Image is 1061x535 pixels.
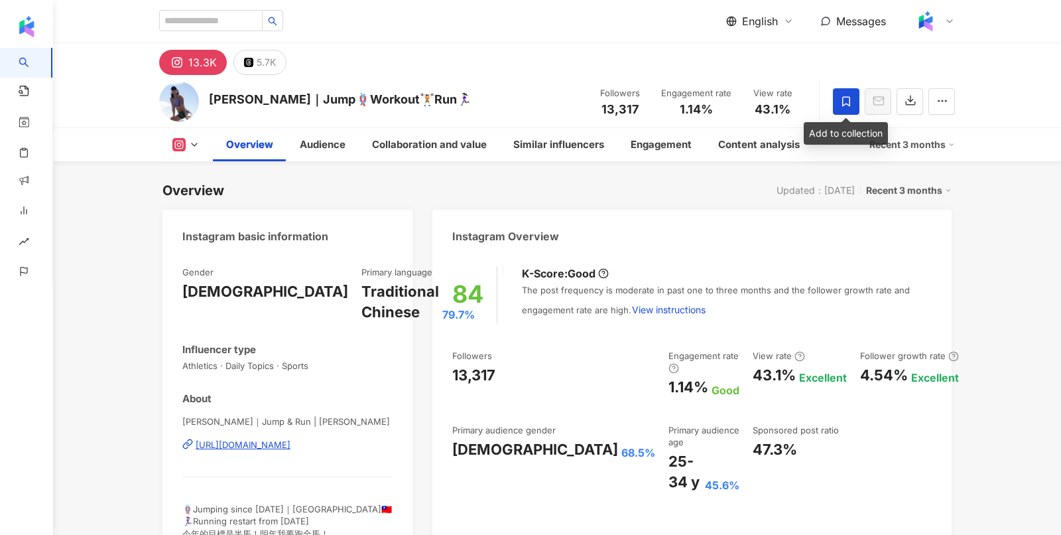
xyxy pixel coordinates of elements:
div: 45.6% [705,478,739,493]
div: 13.3K [188,53,217,72]
a: search [19,48,66,79]
span: 79.7% [442,307,475,322]
div: Engagement rate [661,87,731,100]
div: Overview [162,181,224,200]
div: 4.54% [860,365,908,386]
button: View instructions [631,297,706,323]
div: Updated：[DATE] [777,185,855,196]
div: Instagram basic information [182,229,328,244]
img: logo icon [16,16,37,37]
div: 47.3% [753,439,797,460]
img: Kolr%20app%20icon%20%281%29.png [913,9,938,34]
span: 13,317 [601,102,639,116]
div: View rate [747,87,798,100]
div: K-Score : [522,266,609,281]
div: Good [568,266,595,281]
div: Sponsored post ratio [753,424,839,436]
span: View instructions [632,305,706,315]
span: search [268,17,277,26]
div: 68.5% [621,445,655,460]
div: 25-34 y [668,451,702,493]
div: [DEMOGRAPHIC_DATA] [452,439,618,460]
div: Collaboration and value [372,137,487,153]
div: The post frequency is moderate in past one to three months and the follower growth rate and engag... [522,284,932,323]
span: Athletics · Daily Topics · Sports [182,360,393,372]
div: 13,317 [452,365,495,386]
div: [URL][DOMAIN_NAME] [196,439,290,451]
div: Engagement [631,137,692,153]
div: Primary audience age [668,424,739,448]
div: [DEMOGRAPHIC_DATA] [182,281,348,302]
div: Primary language [361,266,432,278]
div: Traditional Chinese [361,281,439,323]
div: Good [712,383,739,398]
div: 1.14% [668,377,708,398]
span: rise [19,228,29,258]
div: [PERSON_NAME]｜Jump🪢Workout🏋🏻Run🏃🏻‍♀️ [209,91,471,108]
div: Excellent [911,370,959,385]
div: Follower growth rate [860,350,959,362]
div: Influencer type [182,343,256,356]
div: Primary audience gender [452,424,556,436]
button: 5.7K [233,50,286,75]
span: 43.1% [755,103,790,116]
div: Gender [182,266,214,278]
div: Instagram Overview [452,229,559,244]
div: View rate [753,350,805,362]
div: Overview [226,137,273,153]
div: 5.7K [257,53,276,72]
div: Recent 3 months [866,182,952,199]
div: Followers [595,87,645,100]
span: Messages [836,15,886,28]
button: 13.3K [159,50,227,75]
div: Recent 3 months [869,134,955,155]
div: Content analysis [718,137,800,153]
span: [PERSON_NAME]｜Jump & Run | [PERSON_NAME] [182,416,393,427]
div: Audience [300,137,345,153]
span: 1.14% [680,103,713,116]
a: [URL][DOMAIN_NAME] [182,439,393,451]
div: Excellent [799,370,847,385]
div: Engagement rate [668,350,739,374]
div: Add to collection [804,122,888,145]
div: 43.1% [753,365,796,386]
div: About [182,392,212,406]
img: KOL Avatar [159,82,199,121]
div: Similar influencers [513,137,604,153]
span: English [742,14,778,29]
div: Followers [452,350,492,362]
